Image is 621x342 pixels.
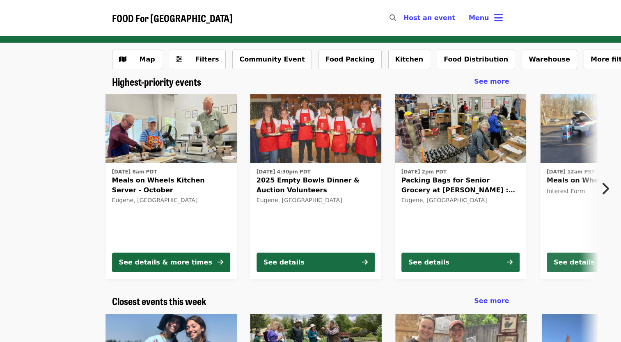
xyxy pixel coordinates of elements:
[474,77,509,87] a: See more
[462,8,509,28] button: Toggle account menu
[105,76,516,88] div: Highest-priority events
[547,168,595,176] time: [DATE] 12am PST
[469,14,489,22] span: Menu
[250,94,381,163] img: 2025 Empty Bowls Dinner & Auction Volunteers organized by FOOD For Lane County
[257,176,375,195] span: 2025 Empty Bowls Dinner & Auction Volunteers
[169,50,226,69] button: Filters (0 selected)
[112,176,230,195] span: Meals on Wheels Kitchen Server - October
[403,14,455,22] a: Host an event
[112,294,206,308] span: Closest events this week
[494,12,503,24] i: bars icon
[547,188,585,194] span: Interest Form
[408,258,449,267] div: See details
[257,253,375,272] button: See details
[264,258,305,267] div: See details
[232,50,312,69] button: Community Event
[390,14,396,22] i: search icon
[437,50,515,69] button: Food Distribution
[112,197,230,204] div: Eugene, [GEOGRAPHIC_DATA]
[257,197,375,204] div: Eugene, [GEOGRAPHIC_DATA]
[112,76,201,88] a: Highest-priority events
[395,94,526,163] img: Packing Bags for Senior Grocery at Bailey Hill : October organized by FOOD For Lane County
[507,258,513,266] i: arrow-right icon
[112,50,162,69] button: Show map view
[401,8,408,28] input: Search
[112,12,233,24] a: FOOD For [GEOGRAPHIC_DATA]
[105,295,516,307] div: Closest events this week
[105,94,237,163] img: Meals on Wheels Kitchen Server - October organized by FOOD For Lane County
[112,295,206,307] a: Closest events this week
[319,50,382,69] button: Food Packing
[401,253,520,272] button: See details
[401,176,520,195] span: Packing Bags for Senior Grocery at [PERSON_NAME] : October
[401,168,447,176] time: [DATE] 2pm PDT
[112,253,230,272] button: See details & more times
[105,94,237,279] a: See details for "Meals on Wheels Kitchen Server - October"
[474,296,509,306] a: See more
[112,74,201,89] span: Highest-priority events
[474,297,509,305] span: See more
[594,177,621,200] button: Next item
[401,197,520,204] div: Eugene, [GEOGRAPHIC_DATA]
[257,168,311,176] time: [DATE] 4:30pm PDT
[474,78,509,85] span: See more
[250,94,381,279] a: See details for "2025 Empty Bowls Dinner & Auction Volunteers"
[140,55,155,63] span: Map
[119,258,212,267] div: See details & more times
[112,11,233,25] span: FOOD For [GEOGRAPHIC_DATA]
[112,168,157,176] time: [DATE] 8am PDT
[601,181,609,196] i: chevron-right icon
[554,258,595,267] div: See details
[119,55,126,63] i: map icon
[395,94,526,279] a: See details for "Packing Bags for Senior Grocery at Bailey Hill : October"
[362,258,368,266] i: arrow-right icon
[388,50,431,69] button: Kitchen
[195,55,219,63] span: Filters
[522,50,577,69] button: Warehouse
[218,258,223,266] i: arrow-right icon
[176,55,182,63] i: sliders-h icon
